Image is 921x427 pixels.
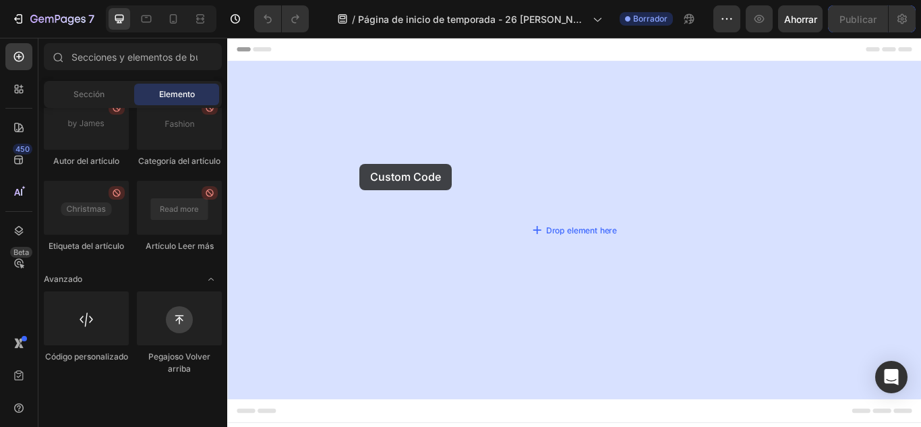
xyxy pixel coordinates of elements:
[73,89,105,99] font: Sección
[44,274,82,284] font: Avanzado
[633,13,667,24] font: Borrador
[875,361,908,393] div: Abrir Intercom Messenger
[44,43,222,70] input: Secciones y elementos de búsqueda
[254,5,309,32] div: Deshacer/Rehacer
[200,268,222,290] span: Abrir con palanca
[16,144,30,154] font: 450
[146,241,214,251] font: Artículo Leer más
[45,351,128,362] font: Código personalizado
[5,5,100,32] button: 7
[778,5,823,32] button: Ahorrar
[53,156,119,166] font: Autor del artículo
[13,248,29,257] font: Beta
[828,5,888,32] button: Publicar
[49,241,124,251] font: Etiqueta del artículo
[839,13,877,25] font: Publicar
[148,351,210,374] font: Pegajoso Volver arriba
[358,13,582,39] font: Página de inicio de temporada - 26 [PERSON_NAME], 13:58:52
[138,156,220,166] font: Categoría del artículo
[372,217,454,231] div: Drop element here
[784,13,817,25] font: Ahorrar
[159,89,195,99] font: Elemento
[88,12,94,26] font: 7
[352,13,355,25] font: /
[227,38,921,427] iframe: Área de diseño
